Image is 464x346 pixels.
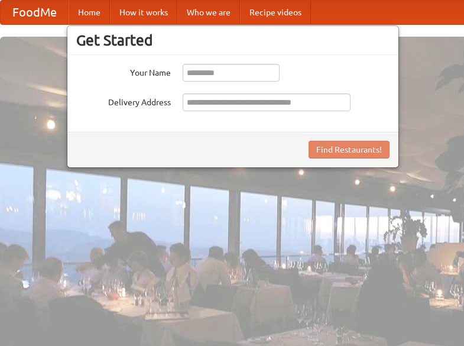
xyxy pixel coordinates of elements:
[177,1,240,24] a: Who we are
[69,1,110,24] a: Home
[1,1,69,24] a: FoodMe
[110,1,177,24] a: How it works
[76,64,171,79] label: Your Name
[76,93,171,108] label: Delivery Address
[76,31,390,49] h3: Get Started
[240,1,311,24] a: Recipe videos
[309,141,390,159] button: Find Restaurants!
